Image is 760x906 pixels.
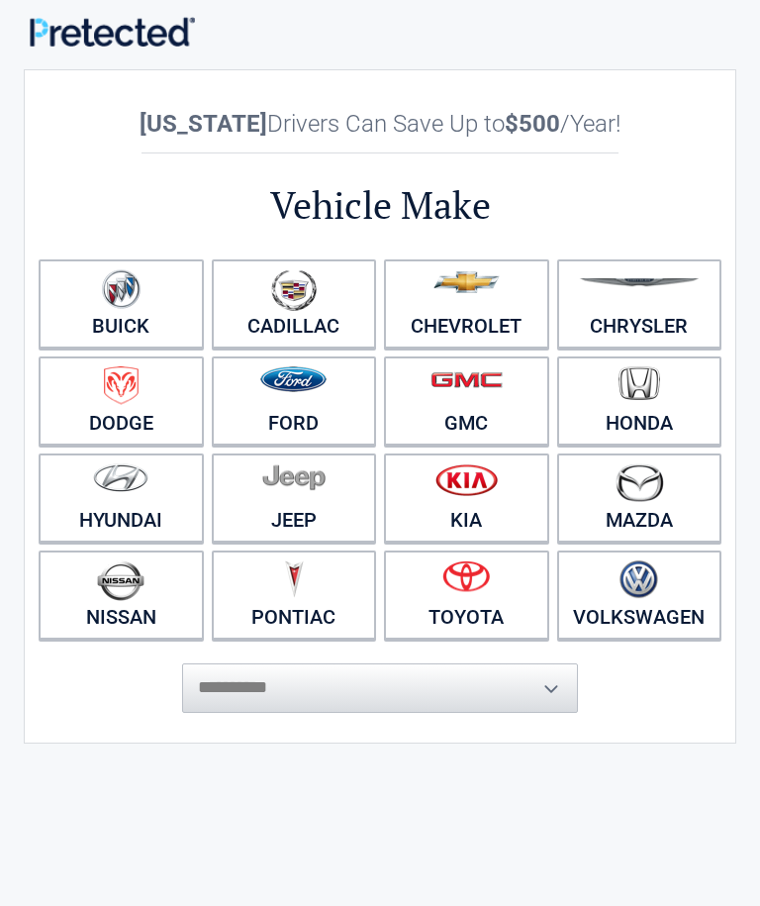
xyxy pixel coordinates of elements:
[212,259,377,349] a: Cadillac
[212,453,377,543] a: Jeep
[579,278,700,287] img: chrysler
[212,356,377,446] a: Ford
[262,463,326,491] img: jeep
[39,453,204,543] a: Hyundai
[39,259,204,349] a: Buick
[557,551,722,640] a: Volkswagen
[435,463,498,496] img: kia
[615,463,664,502] img: mazda
[384,259,549,349] a: Chevrolet
[140,110,267,138] b: [US_STATE]
[384,356,549,446] a: GMC
[557,453,722,543] a: Mazda
[35,110,725,138] h2: Drivers Can Save Up to /Year
[557,356,722,446] a: Honda
[271,269,317,311] img: cadillac
[39,356,204,446] a: Dodge
[557,259,722,349] a: Chrysler
[35,180,725,231] h2: Vehicle Make
[619,560,658,599] img: volkswagen
[97,560,144,601] img: nissan
[212,551,377,640] a: Pontiac
[384,453,549,543] a: Kia
[433,271,500,293] img: chevrolet
[384,551,549,640] a: Toyota
[93,463,148,492] img: hyundai
[104,366,139,405] img: dodge
[260,366,327,392] img: ford
[284,560,304,598] img: pontiac
[39,551,204,640] a: Nissan
[30,17,195,47] img: Main Logo
[442,560,490,592] img: toyota
[505,110,560,138] b: $500
[618,366,660,401] img: honda
[430,371,503,388] img: gmc
[102,269,141,309] img: buick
